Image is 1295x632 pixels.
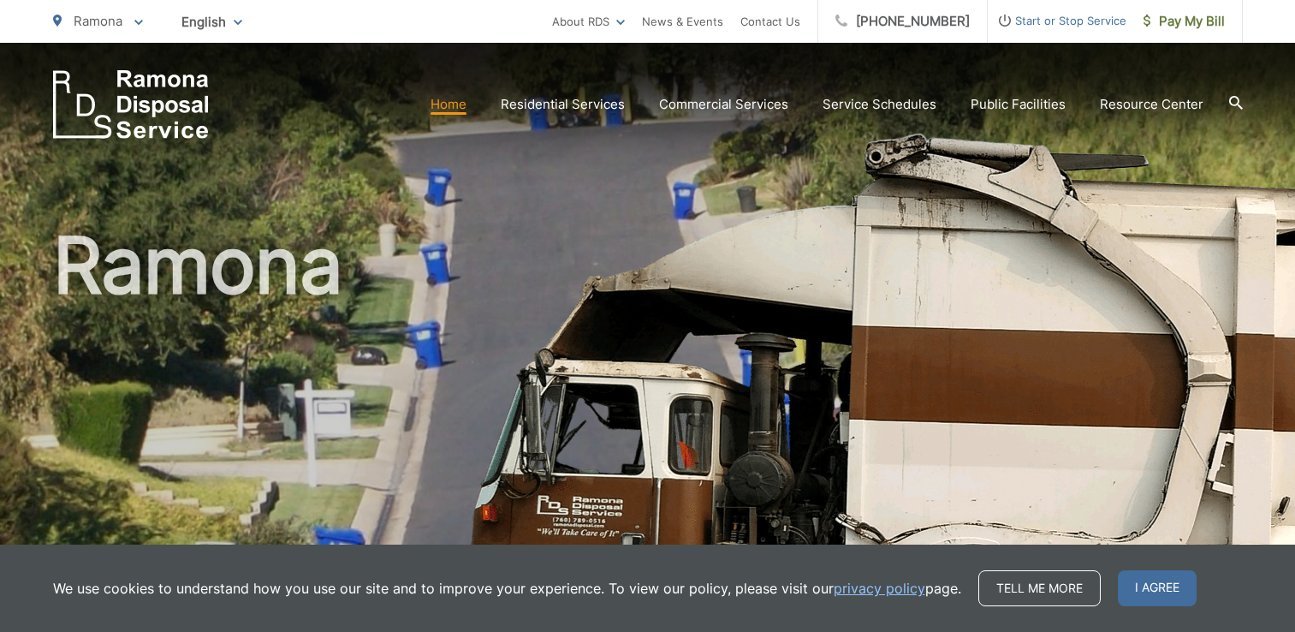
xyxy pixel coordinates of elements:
[834,578,925,599] a: privacy policy
[53,70,209,139] a: EDCD logo. Return to the homepage.
[642,11,723,32] a: News & Events
[74,13,122,29] span: Ramona
[1144,11,1225,32] span: Pay My Bill
[971,94,1066,115] a: Public Facilities
[1118,570,1197,606] span: I agree
[431,94,466,115] a: Home
[169,7,255,37] span: English
[823,94,936,115] a: Service Schedules
[552,11,625,32] a: About RDS
[659,94,788,115] a: Commercial Services
[1100,94,1203,115] a: Resource Center
[501,94,625,115] a: Residential Services
[978,570,1101,606] a: Tell me more
[53,578,961,599] p: We use cookies to understand how you use our site and to improve your experience. To view our pol...
[740,11,800,32] a: Contact Us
